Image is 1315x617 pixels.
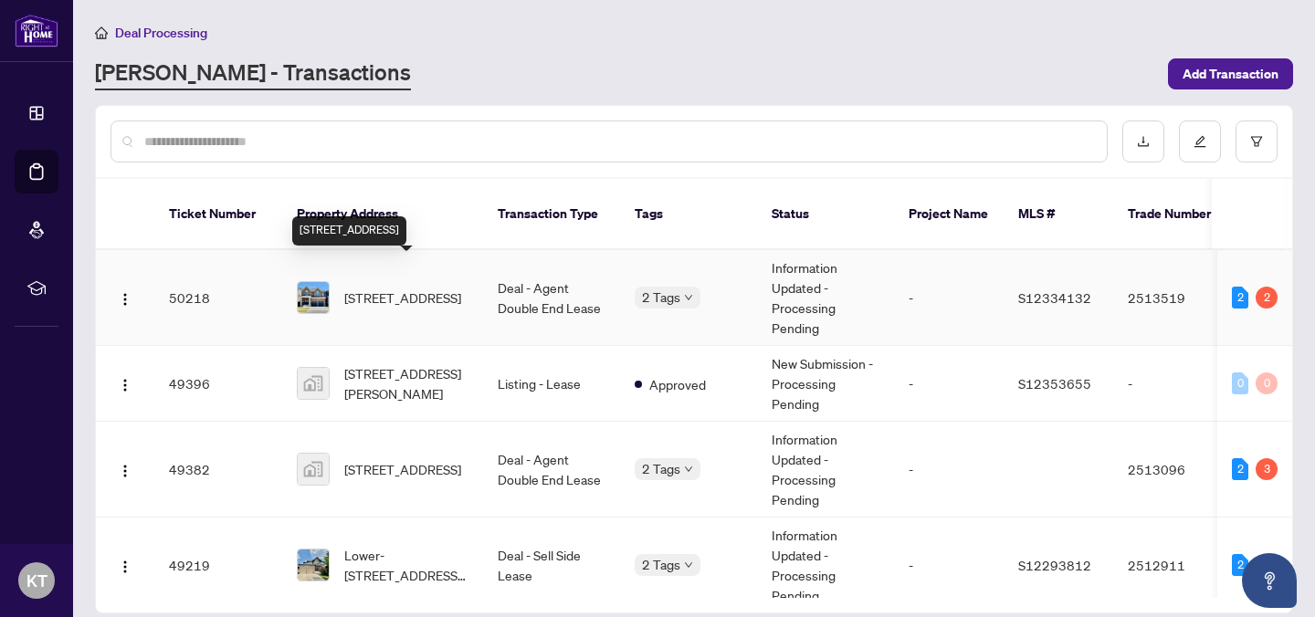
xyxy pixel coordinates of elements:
td: 50218 [154,250,282,346]
img: Logo [118,559,132,574]
td: 49396 [154,346,282,422]
th: MLS # [1004,179,1113,250]
span: down [684,465,693,474]
span: S12353655 [1018,375,1091,392]
span: down [684,293,693,302]
button: filter [1236,120,1278,162]
span: down [684,560,693,570]
img: thumbnail-img [298,368,329,399]
span: S12334132 [1018,289,1091,306]
button: Logo [110,283,140,312]
div: 3 [1256,458,1278,480]
td: 2512911 [1113,518,1241,613]
div: 2 [1232,287,1248,308]
span: 2 Tags [642,287,680,308]
th: Status [757,179,894,250]
div: 2 [1256,287,1278,308]
td: - [894,250,1004,346]
span: [STREET_ADDRESS][PERSON_NAME] [344,363,468,403]
td: Deal - Sell Side Lease [483,518,620,613]
button: Logo [110,455,140,484]
th: Transaction Type [483,179,620,250]
td: Listing - Lease [483,346,620,422]
button: edit [1179,120,1221,162]
img: thumbnail-img [298,549,329,580]
button: Add Transaction [1168,58,1293,89]
td: Information Updated - Processing Pending [757,518,894,613]
span: S12293812 [1018,557,1091,573]
div: 0 [1256,372,1278,394]
span: filter [1250,135,1263,148]
span: [STREET_ADDRESS] [344,459,461,479]
span: 2 Tags [642,554,680,575]
img: logo [15,14,58,47]
td: 49382 [154,422,282,518]
td: Information Updated - Processing Pending [757,250,894,346]
button: Logo [110,369,140,398]
img: thumbnail-img [298,454,329,485]
span: Deal Processing [115,25,207,41]
img: Logo [118,464,132,478]
a: [PERSON_NAME] - Transactions [95,58,411,90]
span: [STREET_ADDRESS] [344,288,461,308]
span: edit [1194,135,1206,148]
button: download [1122,120,1164,162]
span: Approved [649,374,706,394]
img: thumbnail-img [298,282,329,313]
td: 2513096 [1113,422,1241,518]
button: Open asap [1242,553,1297,608]
td: Deal - Agent Double End Lease [483,422,620,518]
th: Tags [620,179,757,250]
th: Property Address [282,179,483,250]
td: New Submission - Processing Pending [757,346,894,422]
td: - [894,422,1004,518]
div: 2 [1232,554,1248,576]
div: [STREET_ADDRESS] [292,216,406,246]
span: download [1137,135,1150,148]
div: 0 [1232,372,1248,394]
th: Trade Number [1113,179,1241,250]
img: Logo [118,378,132,392]
td: Information Updated - Processing Pending [757,422,894,518]
button: Logo [110,550,140,580]
td: 2513519 [1113,250,1241,346]
span: KT [26,568,47,593]
div: 2 [1232,458,1248,480]
th: Project Name [894,179,1004,250]
td: 49219 [154,518,282,613]
td: - [894,518,1004,613]
th: Ticket Number [154,179,282,250]
span: Add Transaction [1183,59,1278,89]
td: - [1113,346,1241,422]
td: Deal - Agent Double End Lease [483,250,620,346]
span: Lower-[STREET_ADDRESS][PERSON_NAME] [344,545,468,585]
img: Logo [118,292,132,307]
span: home [95,26,108,39]
span: 2 Tags [642,458,680,479]
td: - [894,346,1004,422]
